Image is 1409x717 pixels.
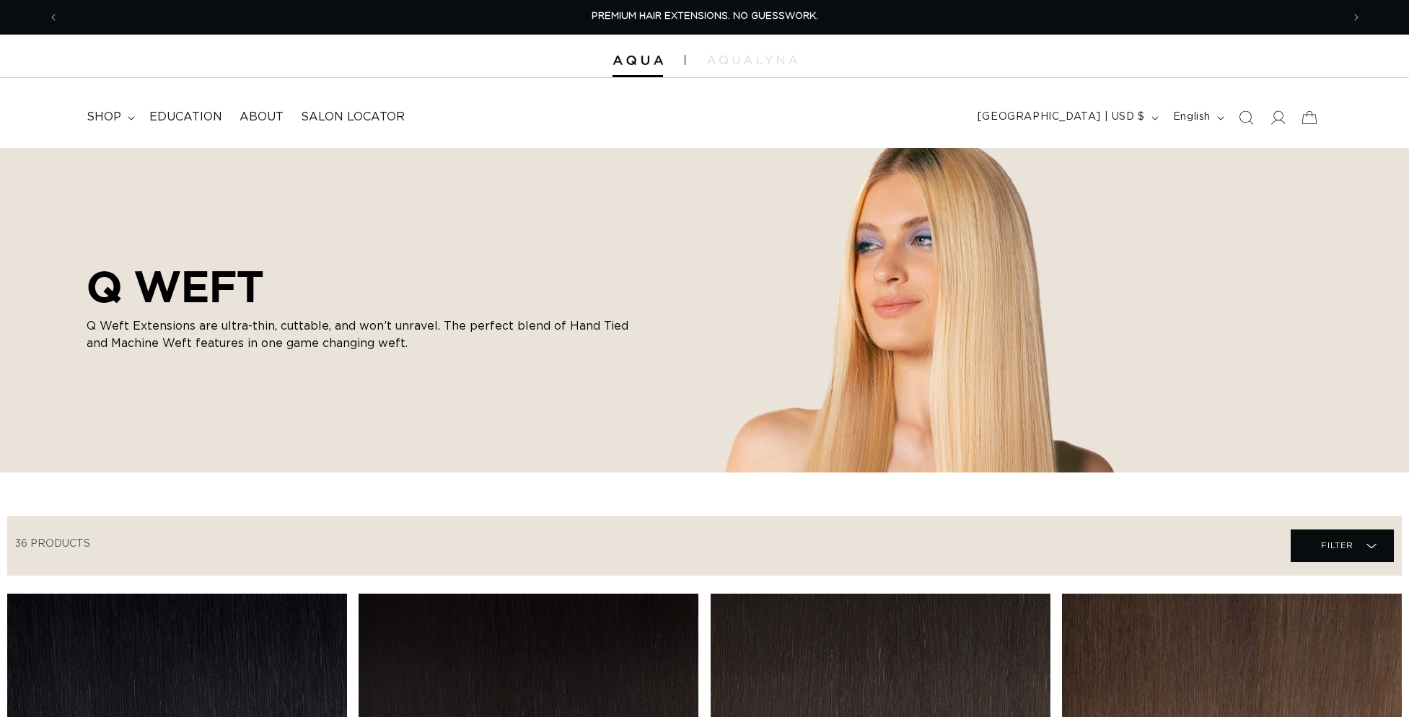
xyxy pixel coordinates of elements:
[1230,102,1262,133] summary: Search
[613,56,663,66] img: Aqua Hair Extensions
[969,104,1164,131] button: [GEOGRAPHIC_DATA] | USD $
[301,110,405,125] span: Salon Locator
[1164,104,1230,131] button: English
[141,101,231,133] a: Education
[38,4,69,31] button: Previous announcement
[1173,110,1211,125] span: English
[707,56,797,64] img: aqualyna.com
[87,110,121,125] span: shop
[592,12,818,21] span: PREMIUM HAIR EXTENSIONS. NO GUESSWORK.
[231,101,292,133] a: About
[1321,532,1353,559] span: Filter
[15,539,90,549] span: 36 products
[87,261,635,312] h2: Q WEFT
[292,101,413,133] a: Salon Locator
[149,110,222,125] span: Education
[240,110,284,125] span: About
[1291,529,1394,562] summary: Filter
[87,317,635,352] p: Q Weft Extensions are ultra-thin, cuttable, and won’t unravel. The perfect blend of Hand Tied and...
[1340,4,1372,31] button: Next announcement
[78,101,141,133] summary: shop
[978,110,1145,125] span: [GEOGRAPHIC_DATA] | USD $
